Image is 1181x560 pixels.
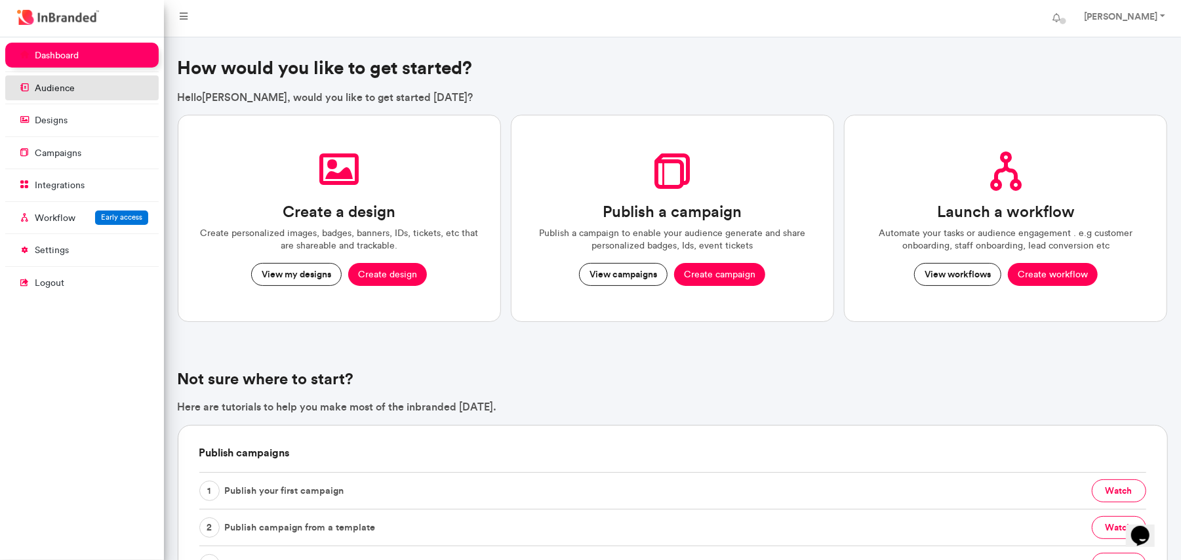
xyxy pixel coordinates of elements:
h3: Create a design [283,203,395,222]
a: [PERSON_NAME] [1071,5,1176,31]
p: Hello [PERSON_NAME] , would you like to get started [DATE]? [178,90,1168,104]
a: designs [5,108,159,132]
p: Publish a campaign to enable your audience generate and share personalized badges, Ids, event tic... [527,227,818,252]
p: integrations [35,179,85,192]
button: watch [1092,516,1146,539]
button: Create workflow [1008,263,1098,287]
p: designs [35,114,68,127]
p: audience [35,82,75,95]
span: 1 [199,481,220,501]
p: Here are tutorials to help you make most of the inbranded [DATE]. [178,399,1168,414]
span: Publish your first campaign [225,481,344,501]
p: campaigns [35,147,81,160]
span: 2 [199,517,220,538]
p: logout [35,277,64,290]
span: Early access [101,212,142,222]
p: Workflow [35,212,75,225]
a: audience [5,75,159,100]
p: Create personalized images, badges, banners, IDs, tickets, etc that are shareable and trackable. [194,227,485,252]
button: View campaigns [579,263,668,287]
h3: Publish a campaign [603,203,742,222]
button: View workflows [914,263,1001,287]
a: integrations [5,172,159,197]
p: settings [35,244,69,257]
button: Create campaign [674,263,765,287]
a: WorkflowEarly access [5,205,159,230]
h4: Not sure where to start? [178,370,1168,389]
a: settings [5,237,159,262]
a: campaigns [5,140,159,165]
a: dashboard [5,43,159,68]
p: Automate your tasks or audience engagement . e.g customer onboarding, staff onboarding, lead conv... [860,227,1151,252]
img: InBranded Logo [14,7,102,28]
button: Create design [348,263,427,287]
h3: How would you like to get started? [178,57,1168,79]
button: View my designs [251,263,342,287]
strong: [PERSON_NAME] [1084,10,1157,22]
span: Publish campaign from a template [225,517,376,538]
h3: Launch a workflow [937,203,1075,222]
button: watch [1092,479,1146,502]
iframe: chat widget [1126,508,1168,547]
p: dashboard [35,49,79,62]
h6: Publish campaigns [199,426,1146,472]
